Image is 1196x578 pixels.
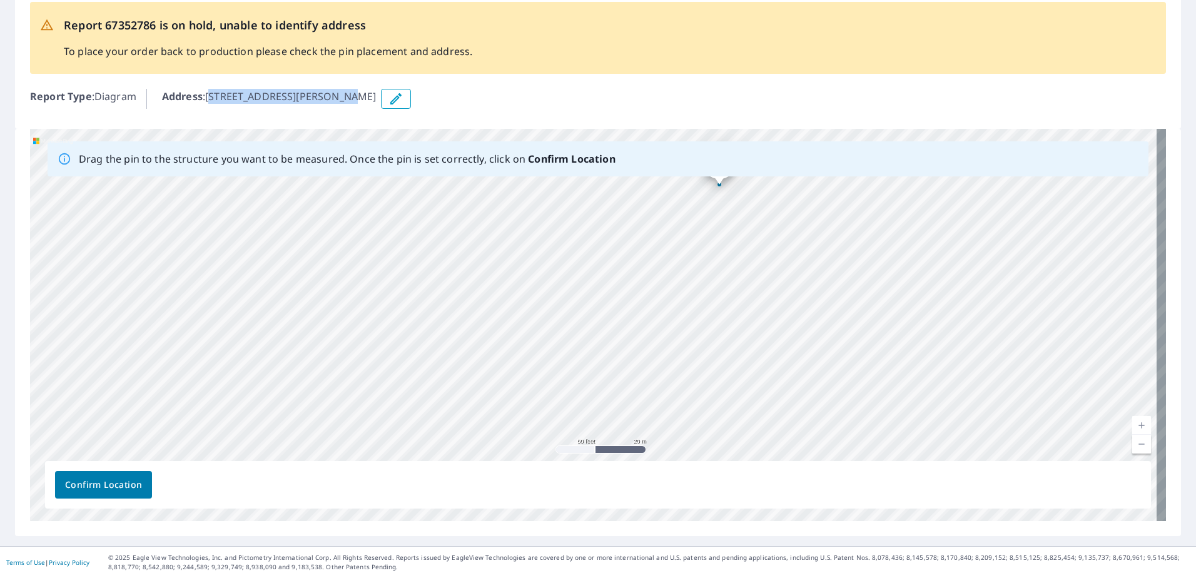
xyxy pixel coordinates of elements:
b: Confirm Location [528,152,615,166]
p: : Diagram [30,89,136,109]
a: Terms of Use [6,558,45,567]
b: Address [162,89,203,103]
a: Privacy Policy [49,558,89,567]
span: Confirm Location [65,477,142,493]
a: Current Level 19, Zoom Out [1132,435,1151,454]
p: © 2025 Eagle View Technologies, Inc. and Pictometry International Corp. All Rights Reserved. Repo... [108,553,1190,572]
p: To place your order back to production please check the pin placement and address. [64,44,472,59]
p: Report 67352786 is on hold, unable to identify address [64,17,472,34]
p: Drag the pin to the structure you want to be measured. Once the pin is set correctly, click on [79,151,616,166]
b: Report Type [30,89,92,103]
p: : [STREET_ADDRESS][PERSON_NAME] [162,89,377,109]
p: | [6,559,89,566]
button: Confirm Location [55,471,152,499]
a: Current Level 19, Zoom In [1132,416,1151,435]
